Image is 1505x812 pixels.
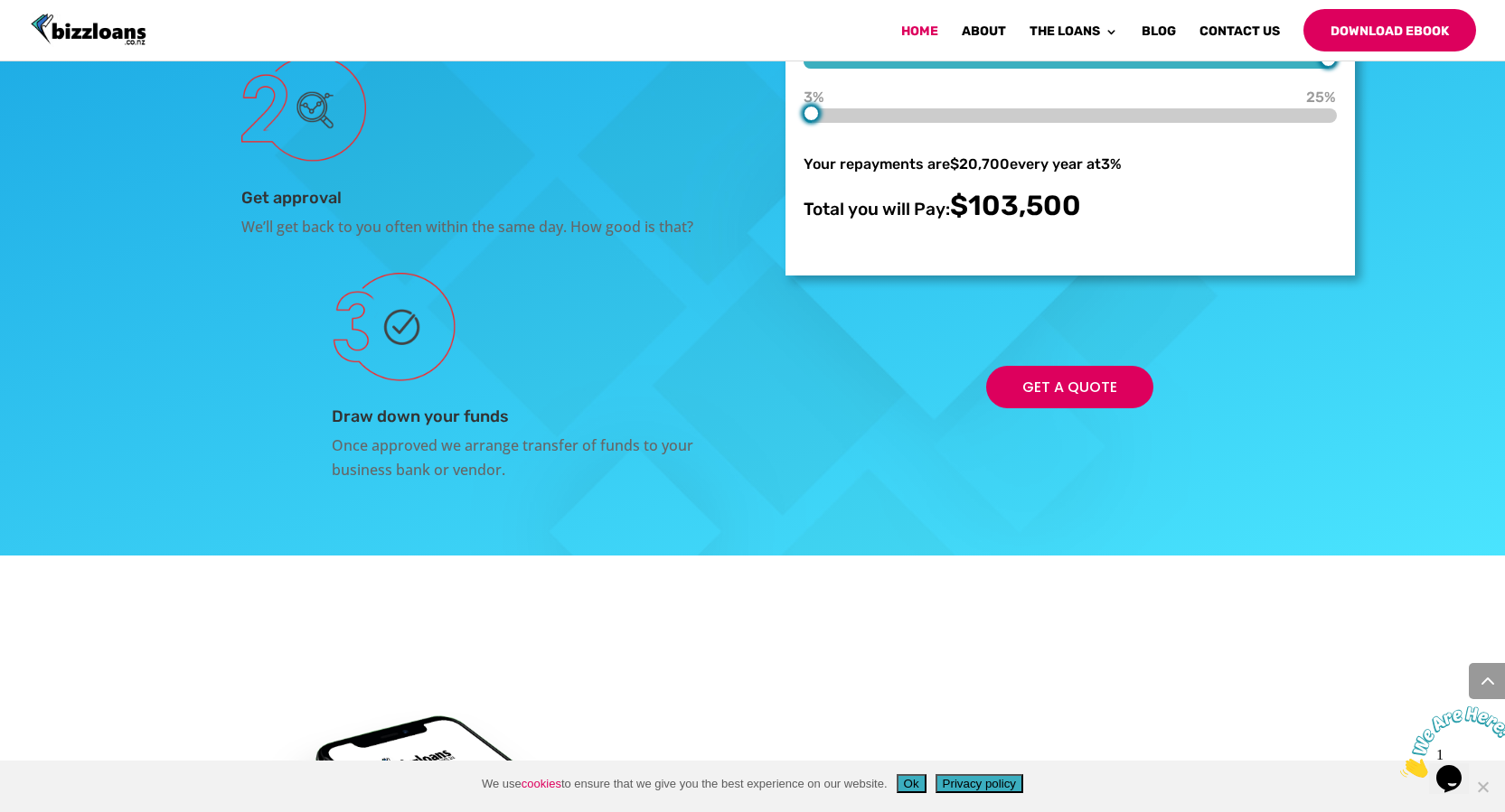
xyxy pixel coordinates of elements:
div: We’ll get back to you often within the same day. How good is that? [241,215,720,239]
a: cookies [522,777,561,790]
img: Bizzloans New Zealand [31,14,146,46]
a: Contact Us [1199,25,1280,51]
span: $20,700 [950,155,1010,173]
span: 3% [1101,155,1122,173]
span: We use to ensure that we give you the best experience on our website. [482,775,888,793]
button: Privacy policy [936,774,1023,793]
div: Once approved we arrange transfer of funds to your business bank or vendor. [332,434,720,482]
img: Chat attention grabber [7,7,119,79]
span: Draw down your funds [332,406,509,426]
a: Download Ebook [1303,9,1476,51]
span: Get approval [241,188,342,208]
a: About [962,25,1006,51]
div: Total you will Pay: [804,193,1336,221]
a: Get a Quote [986,366,1153,408]
div: Your repayments are every year at [804,152,1336,176]
a: Blog [1142,25,1176,51]
iframe: chat widget [1393,699,1505,785]
button: Ok [897,774,927,793]
a: Home [901,25,938,51]
a: The Loans [1030,25,1118,51]
span: 1 [7,7,14,23]
span: $103,500 [950,189,1081,222]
